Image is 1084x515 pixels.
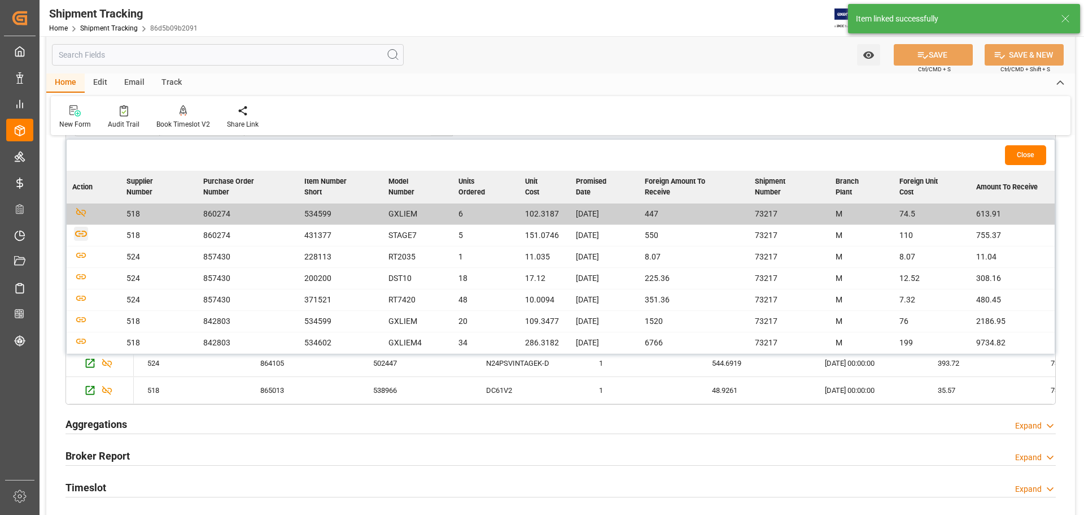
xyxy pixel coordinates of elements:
[924,377,1037,404] div: 35.57
[894,289,971,311] td: 7.32
[299,171,383,204] th: Item Number Short
[570,246,640,268] td: [DATE]
[121,289,198,311] td: 524
[830,246,894,268] td: M
[971,246,1055,268] td: 11.04
[108,119,139,129] div: Audit Trail
[894,204,971,225] td: 74.5
[971,171,1055,204] th: Amount to Receive
[830,204,894,225] td: M
[749,268,830,289] td: 73217
[971,204,1055,225] td: 613.91
[519,171,570,204] th: Unit Cost
[85,73,116,93] div: Edit
[116,73,153,93] div: Email
[247,377,360,404] div: 865013
[80,24,138,32] a: Shipment Tracking
[570,171,640,204] th: Promised Date
[1015,420,1042,432] div: Expand
[834,8,873,28] img: Exertis%20JAM%20-%20Email%20Logo.jpg_1722504956.jpg
[121,204,198,225] td: 518
[65,448,130,464] h2: Broker Report
[830,332,894,354] td: M
[894,268,971,289] td: 12.52
[67,171,121,204] th: Action
[198,225,299,246] td: 860274
[299,332,383,354] td: 534602
[299,289,383,311] td: 371521
[749,225,830,246] td: 73217
[66,377,134,404] div: Press SPACE to select this row.
[519,204,570,225] td: 102.3187
[830,225,894,246] td: M
[830,268,894,289] td: M
[519,268,570,289] td: 17.12
[453,171,519,204] th: Units Ordered
[198,268,299,289] td: 857430
[453,268,519,289] td: 18
[918,65,951,73] span: Ctrl/CMD + S
[299,204,383,225] td: 534599
[383,225,453,246] td: STAGE7
[971,225,1055,246] td: 755.37
[383,268,453,289] td: DST10
[639,246,749,268] td: 8.07
[519,225,570,246] td: 151.0746
[639,171,749,204] th: Foreign Amount to Receive
[971,332,1055,354] td: 9734.82
[299,268,383,289] td: 200200
[856,13,1050,25] div: Item linked successfully
[924,350,1037,376] div: 393.72
[971,289,1055,311] td: 480.45
[830,311,894,332] td: M
[49,5,198,22] div: Shipment Tracking
[49,24,68,32] a: Home
[299,225,383,246] td: 431377
[52,44,404,66] input: Search Fields
[453,311,519,332] td: 20
[894,311,971,332] td: 76
[585,377,698,404] div: 1
[198,311,299,332] td: 842803
[383,204,453,225] td: GXLIEM
[698,350,811,376] div: 544.6919
[383,246,453,268] td: RT2035
[227,119,259,129] div: Share Link
[519,332,570,354] td: 286.3182
[383,332,453,354] td: GXLIEM4
[894,171,971,204] th: Foreign Unit Cost
[453,332,519,354] td: 34
[59,119,91,129] div: New Form
[121,268,198,289] td: 524
[811,350,924,376] div: [DATE] 00:00:00
[1005,145,1046,165] button: Close
[1000,65,1050,73] span: Ctrl/CMD + Shift + S
[360,350,473,376] div: 502447
[1015,452,1042,464] div: Expand
[811,377,924,404] div: [DATE] 00:00:00
[299,311,383,332] td: 534599
[857,44,880,66] button: open menu
[360,377,473,404] div: 538966
[639,289,749,311] td: 351.36
[65,480,106,495] h2: Timeslot
[639,225,749,246] td: 550
[749,289,830,311] td: 73217
[66,350,134,377] div: Press SPACE to select this row.
[153,73,190,93] div: Track
[971,311,1055,332] td: 2186.95
[121,171,198,204] th: Supplier Number
[894,225,971,246] td: 110
[894,246,971,268] td: 8.07
[453,246,519,268] td: 1
[570,204,640,225] td: [DATE]
[473,377,585,404] div: DC61V2
[639,332,749,354] td: 6766
[65,417,127,432] h2: Aggregations
[121,246,198,268] td: 524
[749,332,830,354] td: 73217
[971,268,1055,289] td: 308.16
[570,289,640,311] td: [DATE]
[473,350,585,376] div: N24PSVINTAGEK-D
[453,204,519,225] td: 6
